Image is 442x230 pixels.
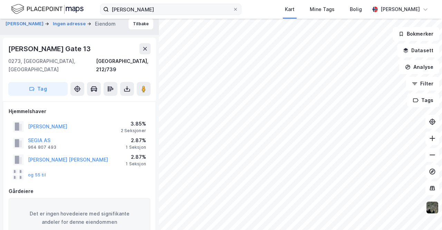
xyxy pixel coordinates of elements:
button: Tag [8,82,68,96]
button: Datasett [397,44,439,57]
input: Søk på adresse, matrikkel, gårdeiere, leietakere eller personer [109,4,233,15]
div: [GEOGRAPHIC_DATA], 212/739 [96,57,151,74]
div: Eiendom [95,20,116,28]
button: Filter [406,77,439,91]
div: 0273, [GEOGRAPHIC_DATA], [GEOGRAPHIC_DATA] [8,57,96,74]
div: 964 807 493 [28,145,56,150]
div: [PERSON_NAME] Gate 13 [8,43,92,54]
img: logo.f888ab2527a4732fd821a326f86c7f29.svg [11,3,84,15]
button: [PERSON_NAME] [6,20,45,27]
div: 2.87% [126,153,146,161]
button: Bokmerker [393,27,439,41]
button: Tags [407,93,439,107]
div: Bolig [350,5,362,13]
div: Kart [285,5,295,13]
div: [PERSON_NAME] [381,5,420,13]
button: Ingen adresse [53,20,87,27]
button: Analyse [399,60,439,74]
div: 1 Seksjon [126,145,146,150]
div: 1 Seksjon [126,161,146,167]
div: 2 Seksjoner [121,128,146,134]
iframe: Chat Widget [407,197,442,230]
div: Hjemmelshaver [9,107,150,116]
button: Tilbake [128,18,153,29]
div: 3.85% [121,120,146,128]
div: Mine Tags [310,5,335,13]
div: 2.87% [126,136,146,145]
div: Gårdeiere [9,187,150,195]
